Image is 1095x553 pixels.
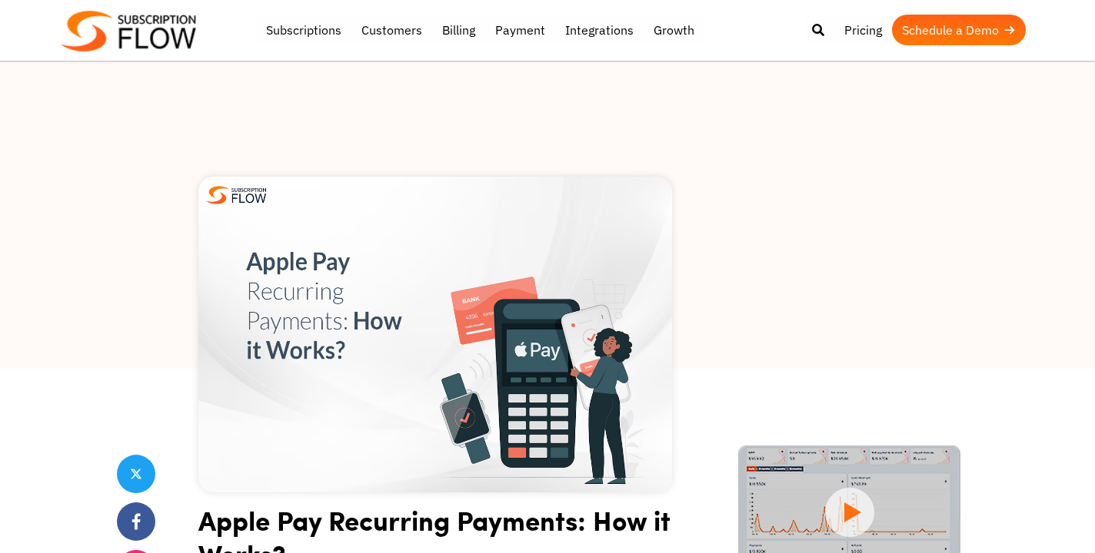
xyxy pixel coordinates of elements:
[485,15,555,45] a: Payment
[555,15,644,45] a: Integrations
[256,15,351,45] a: Subscriptions
[198,177,672,492] img: Apple Pay Recurring Payments: How it Works?
[834,15,892,45] a: Pricing
[432,15,485,45] a: Billing
[892,15,1026,45] a: Schedule a Demo
[644,15,704,45] a: Growth
[62,11,196,51] img: Subscriptionflow
[351,15,432,45] a: Customers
